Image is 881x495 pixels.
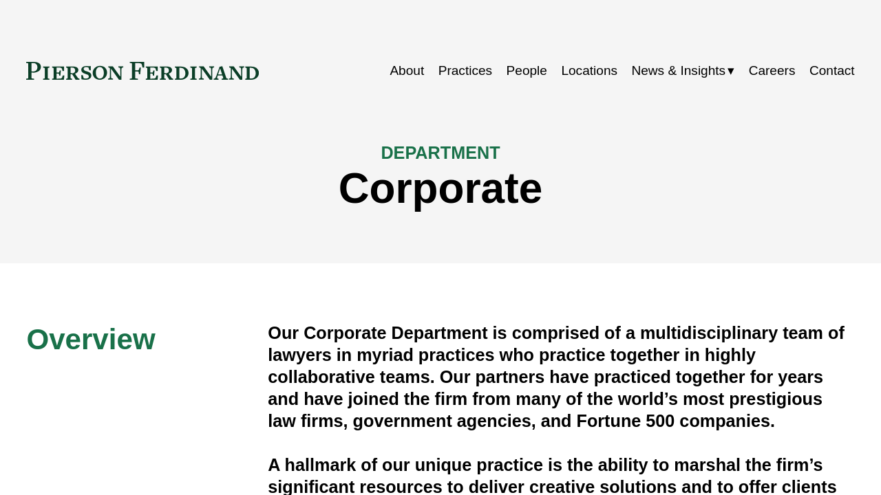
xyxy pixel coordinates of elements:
a: Careers [749,58,796,84]
span: Overview [26,323,155,355]
h4: Our Corporate Department is comprised of a multidisciplinary team of lawyers in myriad practices ... [268,322,854,432]
a: Practices [438,58,492,84]
a: folder dropdown [631,58,734,84]
span: DEPARTMENT [381,143,500,162]
span: News & Insights [631,59,725,82]
a: Locations [561,58,617,84]
a: About [390,58,424,84]
a: Contact [809,58,855,84]
a: People [507,58,547,84]
h1: Corporate [26,164,854,212]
